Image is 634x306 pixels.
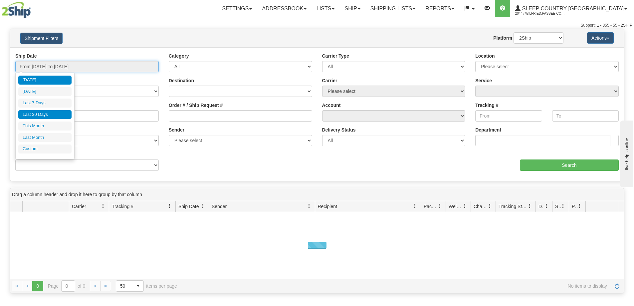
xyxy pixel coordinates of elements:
[5,6,62,11] div: live help - online
[322,102,341,109] label: Account
[133,281,143,291] span: select
[612,281,622,291] a: Refresh
[312,0,339,17] a: Lists
[178,203,199,210] span: Ship Date
[520,159,619,171] input: Search
[420,0,459,17] a: Reports
[510,0,632,17] a: Sleep Country [GEOGRAPHIC_DATA] 2044 / Wilfried.Passee-Coutrin
[524,200,535,212] a: Tracking Status filter column settings
[475,53,495,59] label: Location
[120,283,129,289] span: 50
[424,203,438,210] span: Packages
[449,203,463,210] span: Weight
[2,23,632,28] div: Support: 1 - 855 - 55 - 2SHIP
[365,0,420,17] a: Shipping lists
[557,200,569,212] a: Shipment Issues filter column settings
[538,203,544,210] span: Delivery Status
[18,99,72,108] li: Last 7 Days
[521,6,624,11] span: Sleep Country [GEOGRAPHIC_DATA]
[409,200,421,212] a: Recipient filter column settings
[15,53,37,59] label: Ship Date
[459,200,471,212] a: Weight filter column settings
[116,280,177,292] span: items per page
[619,119,633,187] iframe: chat widget
[169,77,194,84] label: Destination
[587,32,614,44] button: Actions
[322,127,356,133] label: Delivery Status
[18,145,72,153] li: Custom
[20,33,63,44] button: Shipment Filters
[212,203,227,210] span: Sender
[18,122,72,131] li: This Month
[48,280,86,292] span: Page of 0
[475,102,498,109] label: Tracking #
[475,127,501,133] label: Department
[484,200,496,212] a: Charge filter column settings
[98,200,109,212] a: Carrier filter column settings
[18,133,72,142] li: Last Month
[318,203,337,210] span: Recipient
[116,280,144,292] span: Page sizes drop down
[475,110,542,122] input: From
[304,200,315,212] a: Sender filter column settings
[197,200,209,212] a: Ship Date filter column settings
[18,76,72,85] li: [DATE]
[574,200,585,212] a: Pickup Status filter column settings
[112,203,133,210] span: Tracking #
[18,110,72,119] li: Last 30 Days
[499,203,528,210] span: Tracking Status
[169,102,223,109] label: Order # / Ship Request #
[322,53,349,59] label: Carrier Type
[257,0,312,17] a: Addressbook
[475,77,492,84] label: Service
[339,0,365,17] a: Ship
[169,53,189,59] label: Category
[169,127,184,133] label: Sender
[18,87,72,96] li: [DATE]
[10,188,624,201] div: grid grouping header
[2,2,31,18] img: logo2044.jpg
[434,200,446,212] a: Packages filter column settings
[552,110,619,122] input: To
[32,281,43,291] span: Page 0
[515,10,565,17] span: 2044 / Wilfried.Passee-Coutrin
[541,200,552,212] a: Delivery Status filter column settings
[217,0,257,17] a: Settings
[186,283,607,289] span: No items to display
[572,203,577,210] span: Pickup Status
[322,77,337,84] label: Carrier
[493,35,512,41] label: Platform
[72,203,86,210] span: Carrier
[164,200,175,212] a: Tracking # filter column settings
[474,203,488,210] span: Charge
[555,203,561,210] span: Shipment Issues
